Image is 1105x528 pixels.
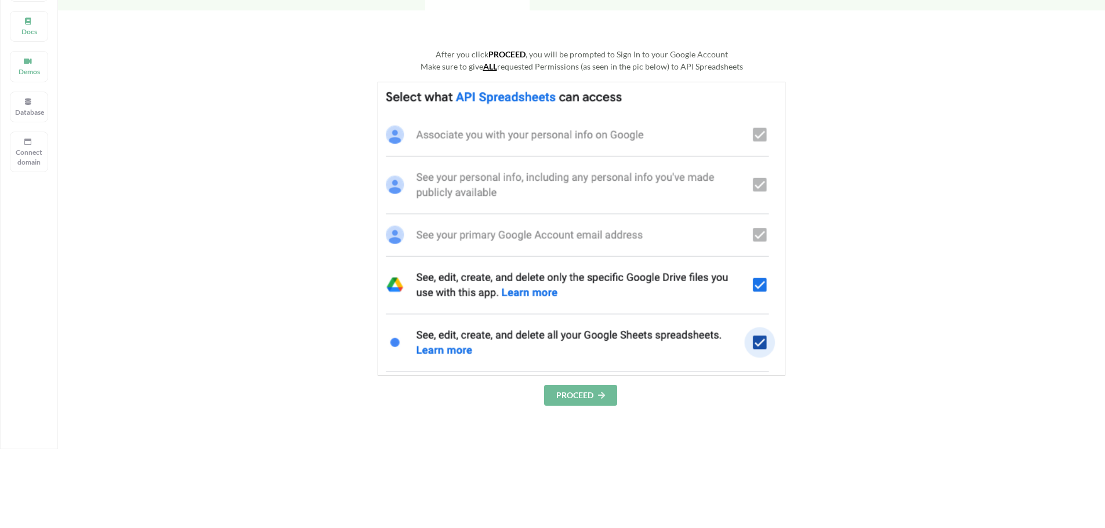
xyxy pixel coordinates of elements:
p: Connect domain [15,147,43,167]
u: ALL [483,61,497,71]
p: Database [15,107,43,117]
div: After you click , you will be prompted to Sign In to your Google Account [174,48,989,60]
button: PROCEED [544,385,617,406]
p: Demos [15,67,43,77]
div: Make sure to give requested Permissions (as seen in the pic below) to API Spreadsheets [174,60,989,72]
b: PROCEED [488,49,526,59]
p: Docs [15,27,43,37]
img: GoogleSheetsPermissions [378,82,785,376]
